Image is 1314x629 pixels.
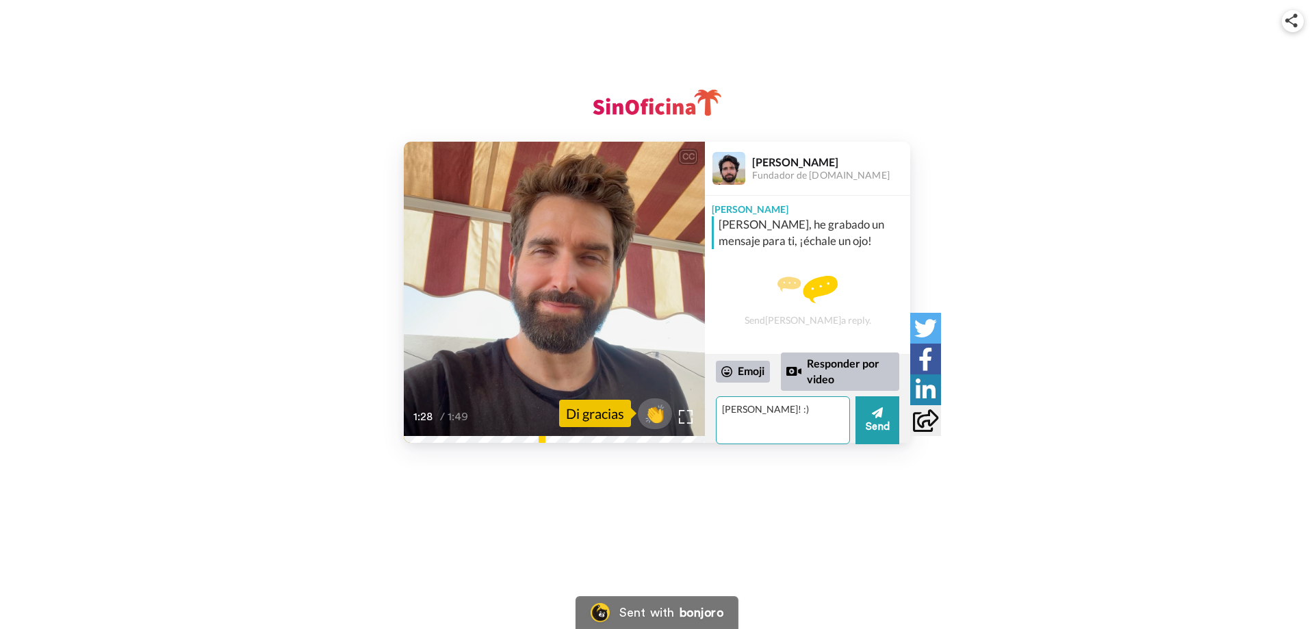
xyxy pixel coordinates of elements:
textarea: [PERSON_NAME]! :) [716,396,850,444]
img: Profile Image [712,152,745,185]
div: Di gracias [559,400,631,427]
div: [PERSON_NAME] [705,196,910,216]
button: Send [855,396,899,444]
div: Fundador de [DOMAIN_NAME] [752,170,910,181]
div: [PERSON_NAME], he grabado un mensaje para ti, ¡échale un ojo! [719,216,907,249]
img: Full screen [679,410,693,424]
button: 👏 [638,398,672,429]
div: Emoji [716,361,770,383]
div: CC [680,150,697,164]
span: 1:28 [413,409,437,425]
div: Reply by Video [786,363,801,380]
img: SinOficina logo [582,84,732,121]
img: ic_share.svg [1285,14,1298,27]
div: Send [PERSON_NAME] a reply. [705,255,910,347]
div: Responder por video [781,352,899,390]
div: [PERSON_NAME] [752,155,910,168]
span: 👏 [638,402,672,424]
img: message.svg [777,276,838,303]
span: / [440,409,445,425]
span: 1:49 [448,409,472,425]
